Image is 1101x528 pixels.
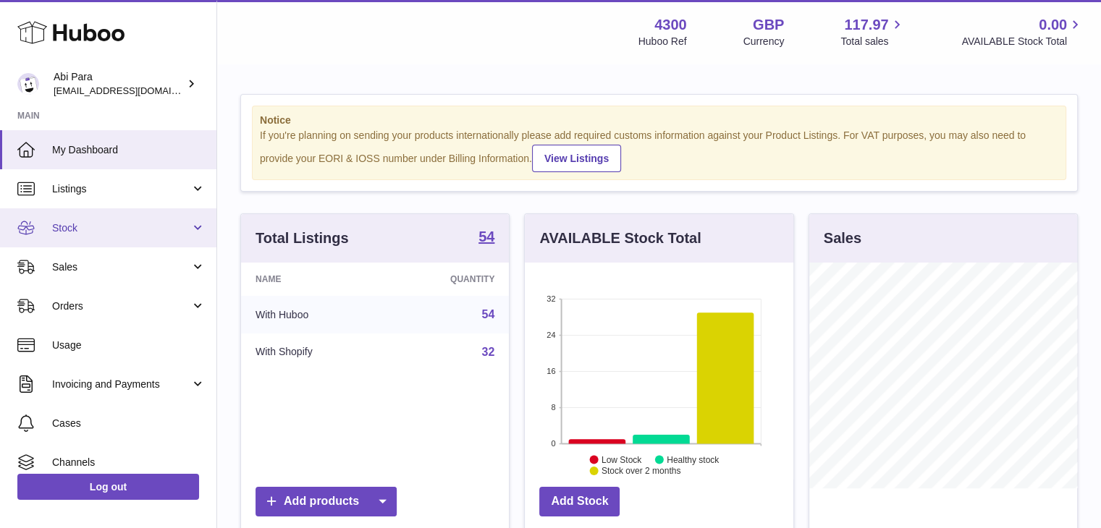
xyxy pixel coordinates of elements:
span: Sales [52,260,190,274]
a: Add Stock [539,487,620,516]
span: [EMAIL_ADDRESS][DOMAIN_NAME] [54,85,213,96]
div: If you're planning on sending your products internationally please add required customs informati... [260,129,1058,172]
text: Stock over 2 months [602,466,680,476]
a: 54 [482,308,495,320]
text: 32 [547,294,556,303]
span: 117.97 [844,15,888,35]
h3: AVAILABLE Stock Total [539,229,701,248]
h3: Sales [824,229,861,248]
span: Orders [52,299,190,313]
text: 16 [547,367,556,375]
span: 0.00 [1039,15,1067,35]
a: 117.97 Total sales [840,15,905,48]
text: Healthy stock [667,454,720,464]
td: With Shopify [241,333,386,371]
strong: Notice [260,114,1058,127]
span: Usage [52,338,206,352]
span: Total sales [840,35,905,48]
th: Quantity [386,263,510,296]
span: Listings [52,182,190,196]
a: 0.00 AVAILABLE Stock Total [961,15,1084,48]
span: Cases [52,417,206,430]
strong: 4300 [654,15,687,35]
div: Huboo Ref [638,35,687,48]
th: Name [241,263,386,296]
text: 24 [547,331,556,339]
div: Currency [743,35,785,48]
text: Low Stock [602,454,642,464]
a: View Listings [532,145,621,172]
div: Abi Para [54,70,184,98]
img: Abi@mifo.co.uk [17,73,39,95]
span: Channels [52,456,206,469]
span: AVAILABLE Stock Total [961,35,1084,48]
strong: GBP [753,15,784,35]
strong: 54 [478,229,494,244]
h3: Total Listings [256,229,349,248]
a: 54 [478,229,494,247]
text: 0 [552,439,556,448]
a: Add products [256,487,397,516]
a: 32 [482,346,495,358]
span: Invoicing and Payments [52,378,190,391]
td: With Huboo [241,296,386,333]
a: Log out [17,474,199,500]
span: Stock [52,221,190,235]
text: 8 [552,403,556,412]
span: My Dashboard [52,143,206,157]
